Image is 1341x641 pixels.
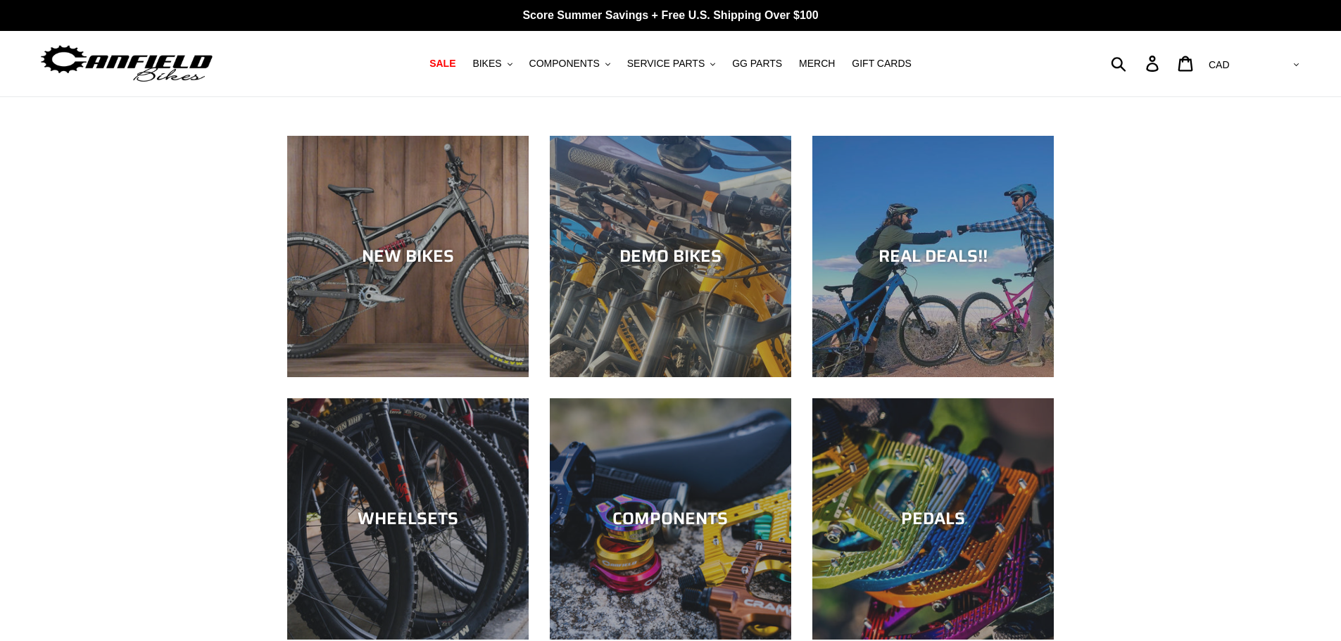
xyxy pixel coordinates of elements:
[550,509,791,529] div: COMPONENTS
[627,58,705,70] span: SERVICE PARTS
[1119,48,1154,79] input: Search
[725,54,789,73] a: GG PARTS
[812,136,1054,377] a: REAL DEALS!!
[39,42,215,86] img: Canfield Bikes
[472,58,501,70] span: BIKES
[529,58,600,70] span: COMPONENTS
[812,246,1054,267] div: REAL DEALS!!
[799,58,835,70] span: MERCH
[287,246,529,267] div: NEW BIKES
[465,54,519,73] button: BIKES
[422,54,462,73] a: SALE
[852,58,912,70] span: GIFT CARDS
[845,54,919,73] a: GIFT CARDS
[550,136,791,377] a: DEMO BIKES
[522,54,617,73] button: COMPONENTS
[732,58,782,70] span: GG PARTS
[812,398,1054,640] a: PEDALS
[287,398,529,640] a: WHEELSETS
[792,54,842,73] a: MERCH
[287,509,529,529] div: WHEELSETS
[620,54,722,73] button: SERVICE PARTS
[429,58,455,70] span: SALE
[812,509,1054,529] div: PEDALS
[287,136,529,377] a: NEW BIKES
[550,398,791,640] a: COMPONENTS
[550,246,791,267] div: DEMO BIKES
